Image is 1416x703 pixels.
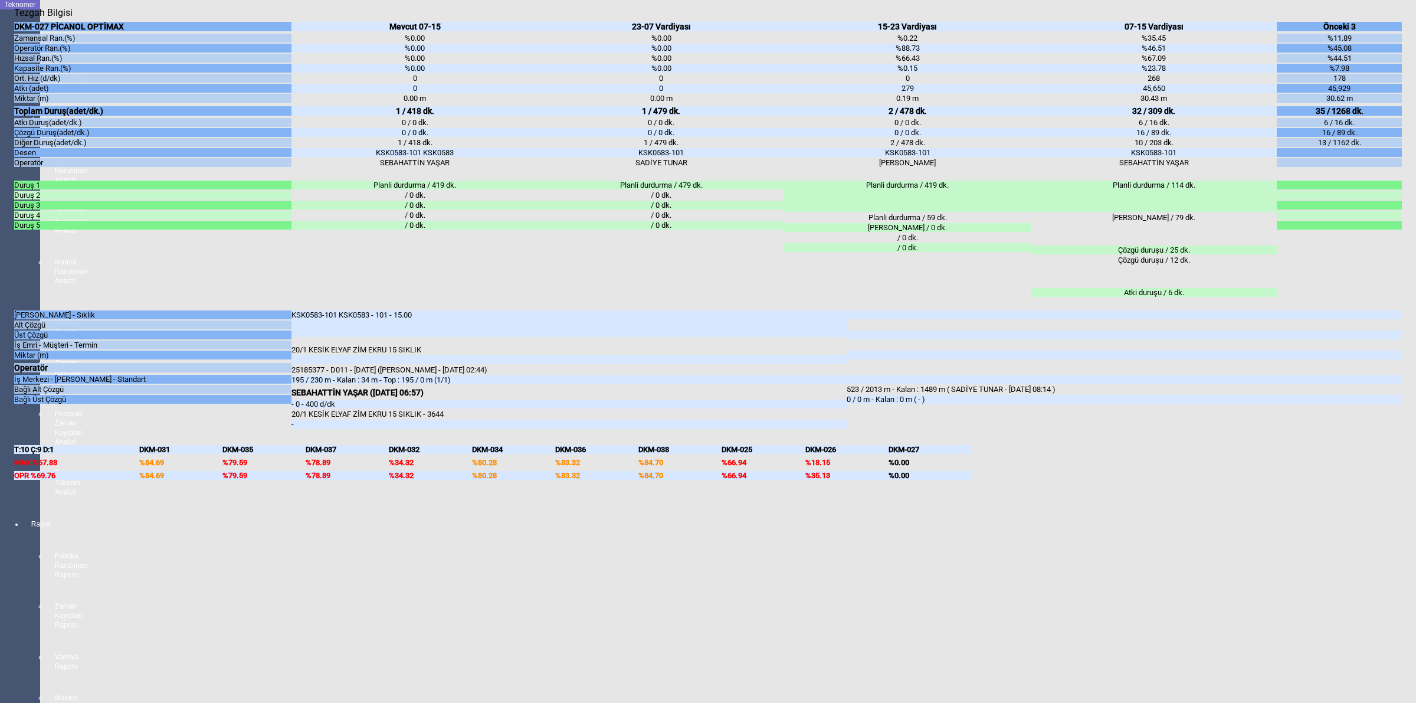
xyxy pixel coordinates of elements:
div: [PERSON_NAME] / 0 dk. [784,223,1030,232]
div: %66.94 [722,458,805,467]
div: İş Emri - Müşteri - Termin [14,341,291,349]
div: 0 [538,74,784,83]
div: 2 / 478 dk. [784,106,1030,116]
div: %83.32 [555,471,638,480]
div: MAK %67.88 [14,458,139,467]
div: 1 / 418 dk. [291,138,537,147]
div: %45.08 [1277,44,1402,53]
div: Planli durdurma / 419 dk. [784,181,1030,212]
div: Operatör Ran.(%) [14,44,291,53]
div: [PERSON_NAME] [784,158,1030,167]
div: 13 / 1162 dk. [1277,138,1402,147]
div: %78.89 [306,471,389,480]
div: Çözgü duruşu / 12 dk. [1031,256,1277,287]
div: %0.00 [538,34,784,42]
div: %79.59 [222,458,306,467]
div: / 0 dk. [538,211,784,220]
div: SADİYE TUNAR [538,158,784,167]
div: Zamansal Ran.(%) [14,34,291,42]
div: Miktar (m) [14,94,291,103]
div: %84.69 [139,458,222,467]
div: / 0 dk. [291,191,537,200]
div: 0 [291,84,537,93]
div: Hızsal Ran.(%) [14,54,291,63]
div: KSK0583-101 [1031,148,1277,157]
div: Desen [14,148,291,157]
div: 35 / 1268 dk. [1277,106,1402,116]
div: Üst Çözgü [14,331,291,339]
div: DKM-027 PİCANOL OPTİMAX [14,22,291,31]
div: Çözgü Duruş(adet/dk.) [14,128,291,137]
div: 1 / 479 dk. [538,106,784,116]
div: DKM-032 [389,445,472,454]
div: 0.19 m [784,94,1030,103]
div: Planli durdurma / 114 dk. [1031,181,1277,212]
div: 0 / 0 dk. [538,118,784,127]
div: %35.45 [1031,34,1277,42]
div: T:10 Ç:9 D:1 [14,445,139,454]
div: SEBAHATTİN YAŞAR [291,158,537,167]
div: Duruş 3 [14,201,291,210]
div: / 0 dk. [291,201,537,210]
div: Atkı Duruş(adet/dk.) [14,118,291,127]
div: %23.78 [1031,64,1277,73]
div: 0 / 0 dk. [784,118,1030,127]
div: %0.00 [291,64,537,73]
div: 0.00 m [538,94,784,103]
div: Duruş 5 [14,221,291,230]
div: 20/1 KESİK ELYAF ZİM EKRU 15 SIKLIK [291,345,847,354]
div: %35.13 [805,471,889,480]
div: DKM-027 [889,445,972,454]
div: %66.43 [784,54,1030,63]
div: 16 / 89 dk. [1277,128,1402,137]
div: / 0 dk. [291,211,537,220]
div: 268 [1031,74,1277,83]
div: %0.00 [538,44,784,53]
div: 6 / 16 dk. [1031,118,1277,127]
div: 195 / 230 m - Kalan : 34 m - Top : 195 / 0 m (1/1) [291,375,847,384]
div: %18.15 [805,458,889,467]
div: [PERSON_NAME] - Sıklık [14,310,291,319]
div: KSK0583-101 [784,148,1030,157]
div: / 0 dk. [784,243,1030,252]
div: %84.69 [139,471,222,480]
div: %0.15 [784,64,1030,73]
div: 16 / 89 dk. [1031,128,1277,137]
div: DKM-036 [555,445,638,454]
div: 23-07 Vardiyası [538,22,784,31]
div: 07-15 Vardiyası [1031,22,1277,31]
div: %46.51 [1031,44,1277,53]
div: 523 / 2013 m - Kalan : 1489 m ( SADİYE TUNAR - [DATE] 08:14 ) [847,385,1402,394]
div: 0 / 0 m - Kalan : 0 m ( - ) [847,395,1402,404]
div: Kapasite Ran.(%) [14,64,291,73]
div: 20/1 KESİK ELYAF ZİM EKRU 15 SIKLIK - 3644 [291,410,847,418]
div: 1 / 418 dk. [291,106,537,116]
div: Mevcut 07-15 [291,22,537,31]
div: 0 / 0 dk. [291,128,537,137]
div: / 0 dk. [538,221,784,230]
div: %11.89 [1277,34,1402,42]
div: %44.51 [1277,54,1402,63]
div: %80.28 [472,471,555,480]
div: Çözgü duruşu / 25 dk. [1031,246,1277,254]
div: %88.73 [784,44,1030,53]
div: DKM-025 [722,445,805,454]
div: DKM-034 [472,445,555,454]
div: %34.32 [389,471,472,480]
div: Duruş 4 [14,211,291,220]
div: 25185377 - D011 - [DATE] ([PERSON_NAME] - [DATE] 02:44) [291,365,847,374]
div: %78.89 [306,458,389,467]
div: Planli durdurma / 479 dk. [538,181,784,189]
div: %0.00 [889,458,972,467]
div: / 0 dk. [538,191,784,200]
div: 15-23 Vardiyası [784,22,1030,31]
div: - [291,420,847,429]
div: Bağlı Alt Çözgü [14,385,291,394]
div: 178 [1277,74,1402,83]
div: 2 / 478 dk. [784,138,1030,147]
div: Tezgah Bilgisi [14,7,77,18]
div: %7.98 [1277,64,1402,73]
div: DKM-026 [805,445,889,454]
div: %80.28 [472,458,555,467]
div: %67.09 [1031,54,1277,63]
